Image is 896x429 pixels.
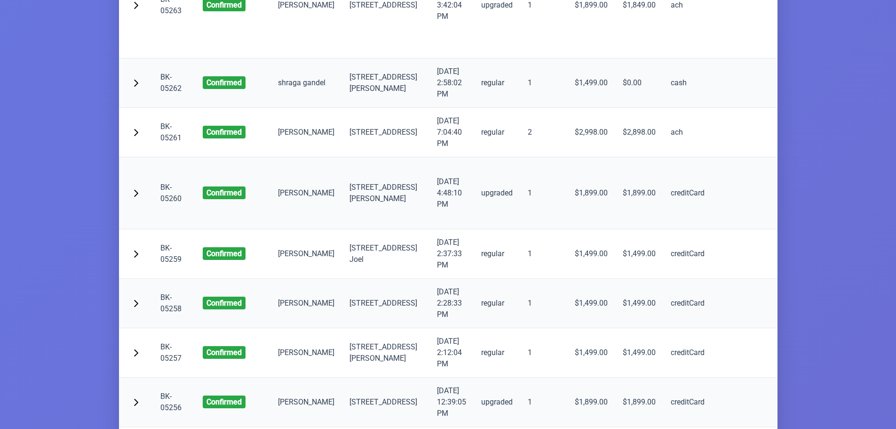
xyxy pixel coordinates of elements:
td: [DATE] 7:04:40 PM [429,108,474,157]
td: [PERSON_NAME] [270,378,342,427]
td: $0.00 [615,58,663,108]
td: creditCard [663,378,749,427]
td: [DATE] 2:58:02 PM [429,58,474,108]
td: regular [474,58,520,108]
td: upgraded [474,157,520,229]
span: confirmed [203,126,246,138]
td: [DATE] 12:39:05 PM [429,378,474,427]
td: 1 [520,328,567,378]
td: $1,899.00 [567,157,615,229]
td: [DATE] 2:28:33 PM [429,279,474,328]
td: $1,899.00 [567,378,615,427]
td: [STREET_ADDRESS] [PERSON_NAME] [342,58,429,108]
td: creditCard [663,229,749,279]
td: [STREET_ADDRESS] [PERSON_NAME] [342,157,429,229]
td: 1 [520,157,567,229]
td: ach [663,108,749,157]
td: [DATE] 4:48:10 PM [429,157,474,229]
span: confirmed [203,76,246,89]
td: upgraded [474,378,520,427]
td: [PERSON_NAME] [270,328,342,378]
td: [STREET_ADDRESS] Joel [342,229,429,279]
td: [DATE] 2:37:33 PM [429,229,474,279]
td: regular [474,108,520,157]
td: $1,499.00 [567,229,615,279]
td: [STREET_ADDRESS] [342,108,429,157]
td: 1 [520,58,567,108]
td: 1 [520,378,567,427]
span: confirmed [203,186,246,199]
td: [STREET_ADDRESS] [342,279,429,328]
a: BK-05257 [160,342,182,363]
td: $1,899.00 [615,157,663,229]
td: 1 [520,279,567,328]
td: $1,499.00 [567,328,615,378]
td: [PERSON_NAME] [270,157,342,229]
a: BK-05261 [160,122,182,142]
td: $1,499.00 [615,328,663,378]
td: [PERSON_NAME] [270,108,342,157]
td: cash [663,58,749,108]
td: $1,499.00 [615,279,663,328]
td: [STREET_ADDRESS][PERSON_NAME] [342,328,429,378]
td: regular [474,328,520,378]
span: confirmed [203,247,246,260]
td: 1 [520,229,567,279]
td: regular [474,279,520,328]
td: $1,899.00 [615,378,663,427]
a: BK-05260 [160,183,182,203]
td: $1,499.00 [567,58,615,108]
span: confirmed [203,396,246,408]
td: regular [474,229,520,279]
a: BK-05256 [160,392,182,412]
td: [DATE] 2:12:04 PM [429,328,474,378]
td: creditCard [663,328,749,378]
a: BK-05259 [160,243,182,264]
span: confirmed [203,297,246,309]
td: $1,499.00 [567,279,615,328]
td: $1,499.00 [615,229,663,279]
td: shraga gandel [270,58,342,108]
td: 2 [520,108,567,157]
a: BK-05258 [160,293,182,313]
a: BK-05262 [160,73,182,93]
td: $2,898.00 [615,108,663,157]
td: creditCard [663,279,749,328]
td: [PERSON_NAME] [270,229,342,279]
td: [STREET_ADDRESS] [342,378,429,427]
span: confirmed [203,346,246,359]
td: $2,998.00 [567,108,615,157]
td: creditCard [663,157,749,229]
td: [PERSON_NAME] [270,279,342,328]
